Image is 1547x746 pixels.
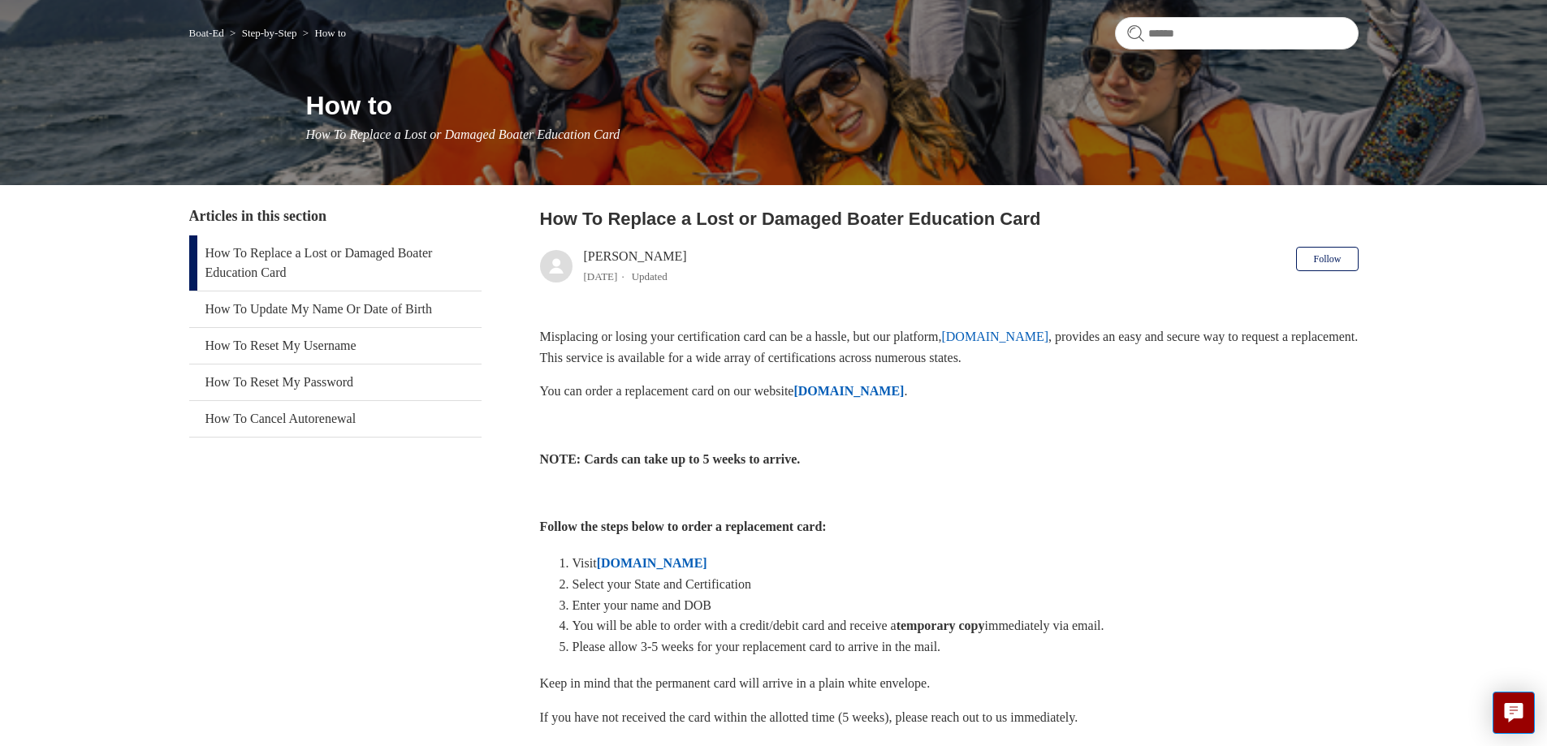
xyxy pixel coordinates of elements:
[597,556,707,570] a: [DOMAIN_NAME]
[242,27,297,39] a: Step-by-Step
[189,364,482,400] a: How To Reset My Password
[189,27,227,39] li: Boat-Ed
[1296,247,1358,271] button: Follow Article
[540,452,801,466] strong: NOTE: Cards can take up to 5 weeks to arrive.
[793,384,904,398] a: [DOMAIN_NAME]
[904,384,907,398] span: .
[189,401,482,437] a: How To Cancel Autorenewal
[540,326,1359,368] p: Misplacing or losing your certification card can be a hassle, but our platform, , provides an eas...
[573,640,941,653] span: Please allow 3-5 weeks for your replacement card to arrive in the mail.
[314,27,346,39] a: How to
[897,619,985,632] strong: temporary copy
[573,556,597,570] span: Visit
[189,328,482,364] a: How To Reset My Username
[632,270,668,282] li: Updated
[584,247,687,286] div: [PERSON_NAME]
[584,270,618,282] time: 04/08/2025, 11:48
[573,577,751,591] span: Select your State and Certification
[189,235,482,291] a: How To Replace a Lost or Damaged Boater Education Card
[306,127,620,141] span: How To Replace a Lost or Damaged Boater Education Card
[540,205,1359,232] h2: How To Replace a Lost or Damaged Boater Education Card
[227,27,300,39] li: Step-by-Step
[189,291,482,327] a: How To Update My Name Or Date of Birth
[300,27,346,39] li: How to
[189,27,224,39] a: Boat-Ed
[1115,17,1359,50] input: Search
[306,86,1359,125] h1: How to
[189,208,326,224] span: Articles in this section
[941,330,1048,343] a: [DOMAIN_NAME]
[540,520,827,533] strong: Follow the steps below to order a replacement card:
[540,710,1078,724] span: If you have not received the card within the allotted time (5 weeks), please reach out to us imme...
[573,619,1104,632] span: You will be able to order with a credit/debit card and receive a immediately via email.
[540,384,794,398] span: You can order a replacement card on our website
[540,676,931,690] span: Keep in mind that the permanent card will arrive in a plain white envelope.
[1493,692,1535,734] button: Live chat
[573,598,712,612] span: Enter your name and DOB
